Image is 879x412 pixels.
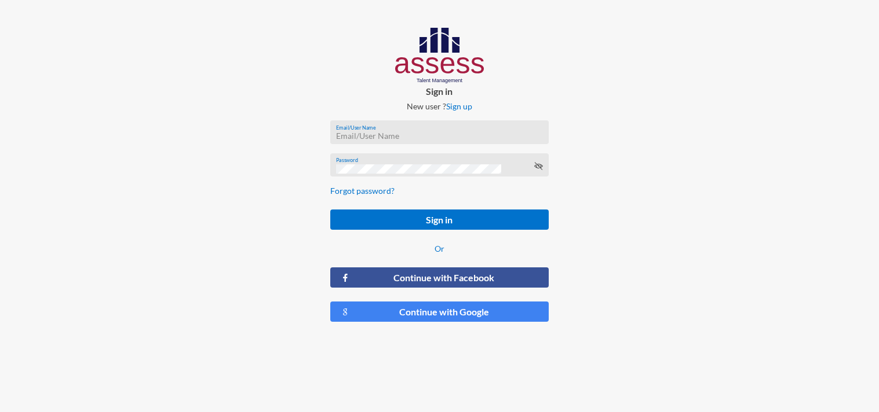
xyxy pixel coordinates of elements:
[395,28,484,83] img: AssessLogoo.svg
[446,101,472,111] a: Sign up
[330,244,549,253] p: Or
[330,267,549,288] button: Continue with Facebook
[336,131,543,141] input: Email/User Name
[330,209,549,230] button: Sign in
[321,86,559,97] p: Sign in
[330,186,395,196] a: Forgot password?
[330,301,549,322] button: Continue with Google
[321,101,559,111] p: New user ?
